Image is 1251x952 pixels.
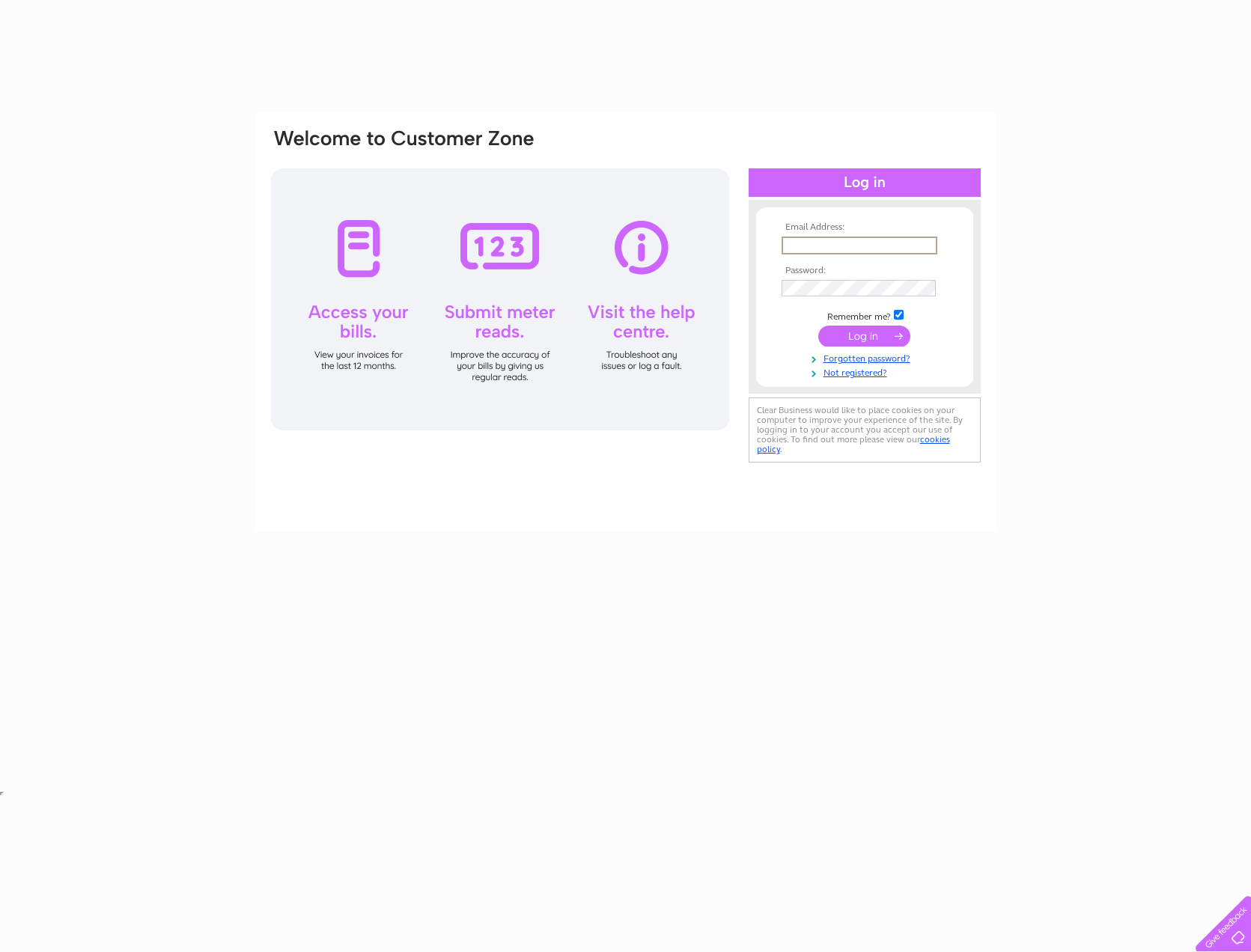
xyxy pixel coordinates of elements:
[778,266,952,276] th: Password:
[818,326,910,347] input: Submit
[782,364,952,379] a: Not registered?
[749,397,981,463] div: Clear Business would like to place cookies on your computer to improve your experience of the sit...
[778,222,952,233] th: Email Address:
[782,350,952,364] a: Forgotten password?
[757,434,950,454] a: cookies policy
[778,308,952,323] td: Remember me?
